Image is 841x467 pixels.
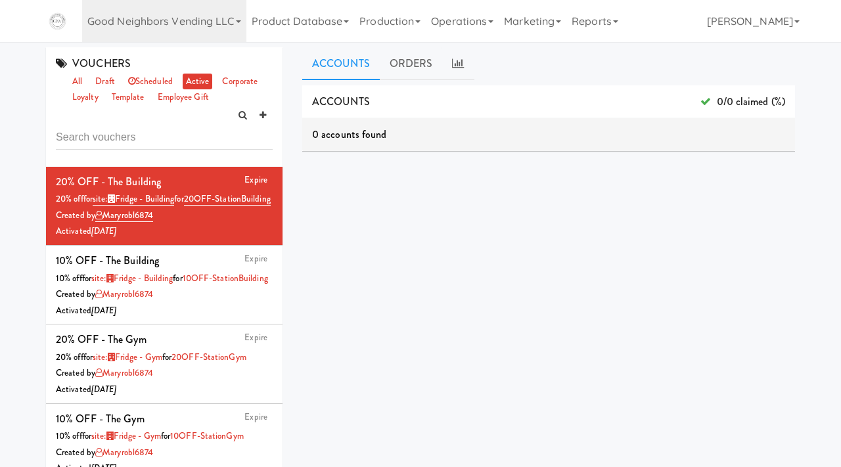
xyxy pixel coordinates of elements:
a: Expire [244,331,267,344]
span: 0/0 claimed (%) [700,92,785,112]
a: Expire [244,252,267,265]
span: for [162,351,246,363]
span: for [174,192,270,205]
a: site:Fridge - Building [93,192,174,206]
span: Activated [56,225,117,237]
div: 20% off [56,191,273,208]
span: Created by [56,209,153,221]
a: maryrobl6874 [95,367,153,379]
a: corporate [219,74,261,90]
a: Accounts [302,47,380,80]
a: employee gift [154,89,212,106]
i: [DATE] [91,304,117,317]
span: ACCOUNTS [312,94,370,109]
a: 20OFF-StationGym [171,351,246,363]
a: 10OFF-StationGym [170,430,244,442]
div: 10% off [56,271,273,287]
a: site:Fridge - Gym [93,351,162,363]
a: maryrobl6874 [95,209,153,222]
i: [DATE] [91,225,117,237]
span: for [173,272,267,284]
a: scheduled [125,74,176,90]
i: [DATE] [91,383,117,395]
span: Created by [56,288,153,300]
div: 20% off [56,349,273,366]
a: site:Fridge - Building [91,272,173,284]
a: active [183,74,213,90]
span: VOUCHERS [56,56,131,71]
span: for [83,192,175,205]
span: for [161,430,244,442]
div: 10% OFF - The Building [56,251,159,271]
div: 10% off [56,428,273,445]
span: Created by [56,367,153,379]
input: Search vouchers [56,125,273,150]
a: draft [92,74,118,90]
a: ORDERS [380,47,443,80]
a: loyalty [69,89,102,106]
li: Expire20% OFF - The Building20% offforsite:Fridge - Buildingfor20OFF-StationBuildingCreated bymar... [46,167,283,246]
div: 10% OFF - The Gym [56,409,145,429]
span: Activated [56,304,117,317]
span: Created by [56,446,153,458]
span: Activated [56,383,117,395]
li: Expire10% OFF - The Building10% offforsite:Fridge - Buildingfor10OFF-StationBuildingCreated bymar... [46,246,283,324]
img: Micromart [46,10,69,33]
div: 0 accounts found [302,118,795,151]
li: Expire20% OFF - The Gym20% offforsite:Fridge - Gymfor20OFF-StationGymCreated bymaryrobl6874Activa... [46,324,283,403]
div: 20% OFF - The Gym [56,330,147,349]
a: Expire [244,173,267,186]
a: site:Fridge - Gym [91,430,161,442]
a: maryrobl6874 [95,446,153,458]
a: maryrobl6874 [95,288,153,300]
span: for [82,272,173,284]
div: 20% OFF - The Building [56,172,161,192]
span: for [82,430,161,442]
a: template [108,89,148,106]
span: for [83,351,162,363]
a: Expire [244,411,267,423]
a: all [69,74,85,90]
a: 10OFF-StationBuilding [183,272,268,284]
a: 20OFF-StationBuilding [184,192,271,206]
